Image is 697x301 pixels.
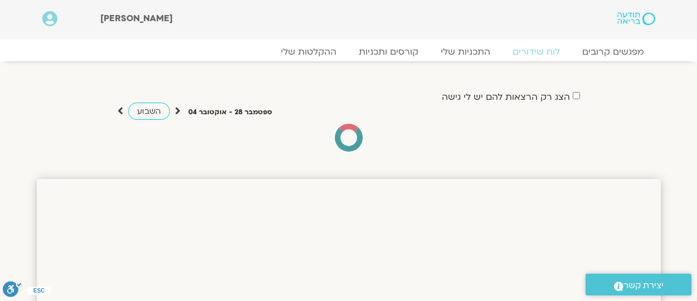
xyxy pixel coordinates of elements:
[623,278,664,293] span: יצירת קשר
[586,274,691,295] a: יצירת קשר
[442,92,570,102] label: הצג רק הרצאות להם יש לי גישה
[270,46,348,57] a: ההקלטות שלי
[430,46,501,57] a: התכניות שלי
[348,46,430,57] a: קורסים ותכניות
[128,103,170,120] a: השבוע
[571,46,655,57] a: מפגשים קרובים
[188,106,272,118] p: ספטמבר 28 - אוקטובר 04
[501,46,571,57] a: לוח שידורים
[100,12,173,25] span: [PERSON_NAME]
[42,46,655,57] nav: Menu
[137,106,161,116] span: השבוע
